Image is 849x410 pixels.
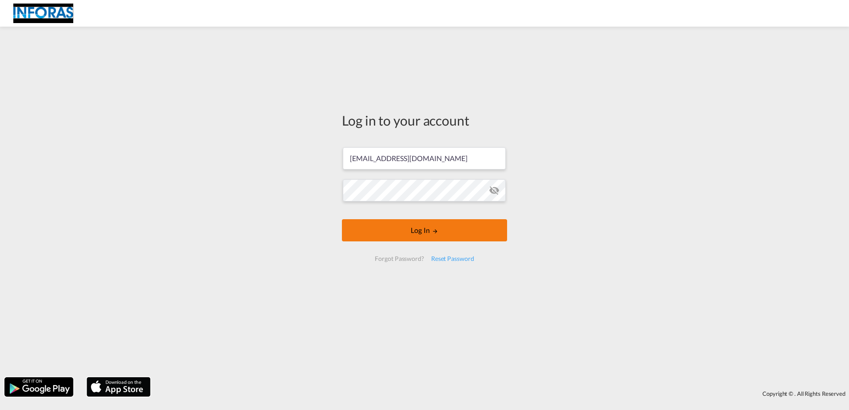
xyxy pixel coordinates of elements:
[155,386,849,401] div: Copyright © . All Rights Reserved
[13,4,73,24] img: eff75c7098ee11eeb65dd1c63e392380.jpg
[4,376,74,398] img: google.png
[86,376,151,398] img: apple.png
[342,111,507,130] div: Log in to your account
[428,251,478,267] div: Reset Password
[342,219,507,241] button: LOGIN
[489,185,500,196] md-icon: icon-eye-off
[343,147,506,170] input: Enter email/phone number
[371,251,427,267] div: Forgot Password?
